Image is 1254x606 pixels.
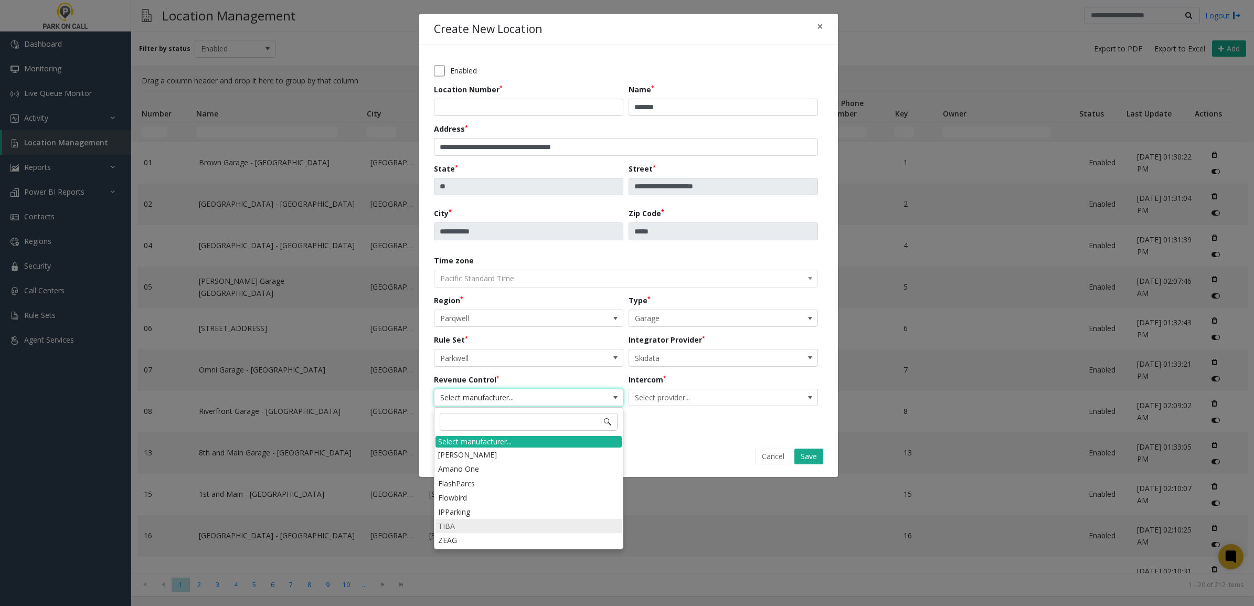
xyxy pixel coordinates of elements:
label: Intercom [629,374,666,385]
label: Type [629,295,651,306]
button: Close [810,14,831,39]
label: Address [434,123,468,134]
span: Select provider... [629,389,780,406]
label: Enabled [450,65,477,76]
li: Amano One [435,462,622,476]
div: Select manufacturer... [435,436,622,448]
app-dropdown: The timezone is automatically set based on the address and cannot be edited. [434,273,818,283]
li: FlashParcs [435,476,622,491]
label: Time zone [434,255,474,266]
li: IPParking [435,505,622,519]
span: Select manufacturer... [434,389,585,406]
label: State [434,163,458,174]
label: Street [629,163,656,174]
span: × [817,19,823,34]
label: Region [434,295,463,306]
h4: Create New Location [434,21,542,38]
button: Cancel [755,449,791,464]
li: Flowbird [435,491,622,505]
label: Revenue Control [434,374,500,385]
label: Name [629,84,654,95]
label: Location Number [434,84,503,95]
span: Parkwell [434,349,585,366]
span: Garage [629,310,780,327]
li: ZEAG [435,533,622,547]
li: TIBA [435,519,622,533]
li: [PERSON_NAME] [435,448,622,462]
label: City [434,208,452,219]
label: Rule Set [434,334,468,345]
button: Save [794,449,823,464]
label: Integrator Provider [629,334,705,345]
span: Skidata [629,349,780,366]
span: Parqwell [434,310,585,327]
label: Zip Code [629,208,664,219]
